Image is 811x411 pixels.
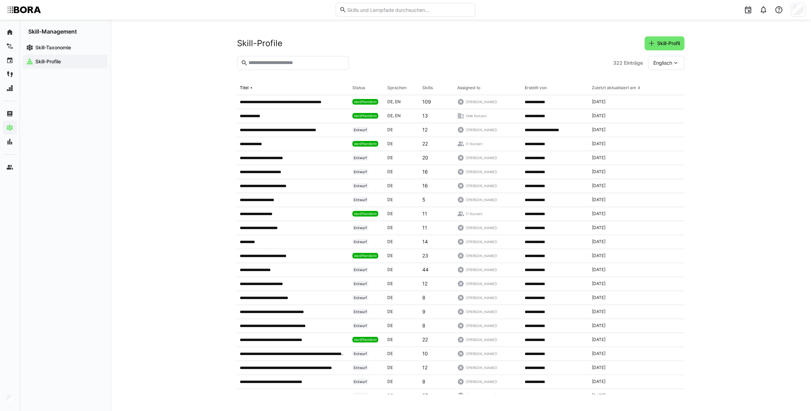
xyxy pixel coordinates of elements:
p: 23 [422,252,428,259]
input: Skills und Lernpfade durchsuchen… [346,7,472,13]
span: ([PERSON_NAME]) [466,365,497,370]
p: 14 [422,238,428,245]
span: [DATE] [592,183,605,189]
span: de [387,169,393,174]
p: 22 [422,140,428,147]
span: Entwurf [354,268,367,272]
span: Entwurf [354,170,367,174]
span: [DATE] [592,225,605,231]
span: de [387,323,393,328]
span: de [387,253,393,258]
span: [DATE] [592,141,605,147]
span: Veröffentlicht [354,338,377,342]
span: ([PERSON_NAME]) [466,351,497,356]
span: Veröffentlicht [354,254,377,258]
span: de [387,393,393,398]
span: Veröffentlicht [354,212,377,216]
p: 25 [422,392,428,399]
span: de [387,267,393,272]
span: ([PERSON_NAME]) [466,183,497,188]
span: [DATE] [592,99,605,105]
span: en [395,99,401,104]
span: de [387,99,395,104]
span: de [387,309,393,314]
p: 9 [422,308,425,315]
span: de [387,379,393,384]
span: de [387,197,393,202]
span: ([PERSON_NAME]) [466,379,497,384]
span: [DATE] [592,365,605,370]
span: 322 [613,59,623,66]
p: 10 [422,350,428,357]
p: 16 [422,168,428,175]
span: de [387,183,393,188]
span: [DATE] [592,253,605,258]
p: 12 [422,126,428,133]
span: ([PERSON_NAME]) [466,295,497,300]
span: ([PERSON_NAME]) [466,393,497,398]
span: Entwurf [354,296,367,300]
span: ([PERSON_NAME]) [466,197,497,202]
span: Entwurf [354,198,367,202]
span: de [387,337,393,342]
span: [DATE] [592,295,605,300]
span: Veröffentlicht [354,100,377,104]
span: Entwurf [354,352,367,356]
p: 8 [422,322,425,329]
span: de [387,141,393,146]
span: de [387,127,393,132]
span: Entwurf [354,184,367,188]
button: Skill-Profil [645,36,684,50]
span: Skill-Profil [656,40,681,47]
span: ([PERSON_NAME]) [466,127,497,132]
p: 5 [422,196,425,203]
span: [DATE] [592,281,605,286]
span: [DATE] [592,211,605,217]
span: de [387,365,393,370]
span: Entwurf [354,366,367,370]
span: Entwurf [354,156,367,160]
span: [DATE] [592,197,605,203]
span: Englisch [653,59,672,66]
span: de [387,211,393,216]
span: Entwurf [354,324,367,328]
div: Erstellt von [525,85,547,91]
span: de [387,295,393,300]
p: 8 [422,294,425,301]
div: Skills [422,85,433,91]
p: 20 [422,154,428,161]
span: ([PERSON_NAME]) [466,267,497,272]
span: [DATE] [592,309,605,314]
p: 12 [422,364,428,371]
div: Assigned to [457,85,480,91]
span: de [387,155,393,160]
span: [DATE] [592,169,605,175]
p: 11 [422,224,427,231]
span: de [387,351,393,356]
span: Veröffentlicht [354,114,377,118]
span: en [395,113,401,118]
span: de [387,225,393,230]
span: ([PERSON_NAME]) [466,323,497,328]
span: de [387,113,395,118]
p: 44 [422,266,429,273]
h2: Skill-Profile [237,38,282,49]
div: Titel [240,85,249,91]
span: [DATE] [592,127,605,133]
span: de [387,281,393,286]
span: [DATE] [592,239,605,245]
span: Entwurf [354,226,367,230]
span: ([PERSON_NAME]) [466,225,497,230]
span: ([PERSON_NAME]) [466,99,497,104]
span: [DATE] [592,113,605,119]
span: (Alle Nutzer) [466,113,487,118]
span: [DATE] [592,267,605,272]
div: Status [352,85,365,91]
p: 16 [422,182,428,189]
span: [DATE] [592,323,605,328]
span: Entwurf [354,282,367,286]
span: Einträge [624,59,643,66]
span: ([PERSON_NAME]) [466,281,497,286]
span: Entwurf [354,394,367,398]
span: Entwurf [354,310,367,314]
